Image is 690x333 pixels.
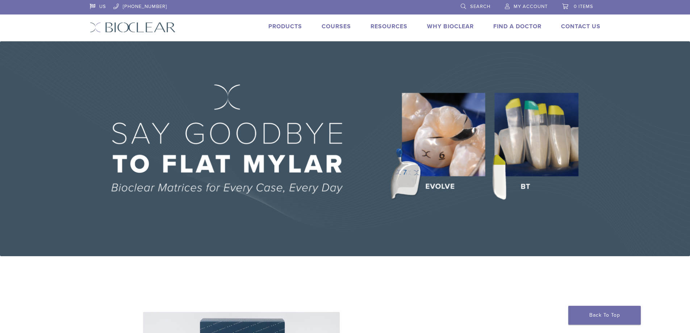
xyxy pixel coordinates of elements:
[514,4,548,9] span: My Account
[427,23,474,30] a: Why Bioclear
[470,4,490,9] span: Search
[371,23,407,30] a: Resources
[90,22,176,33] img: Bioclear
[574,4,593,9] span: 0 items
[561,23,601,30] a: Contact Us
[568,306,641,325] a: Back To Top
[493,23,541,30] a: Find A Doctor
[322,23,351,30] a: Courses
[268,23,302,30] a: Products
